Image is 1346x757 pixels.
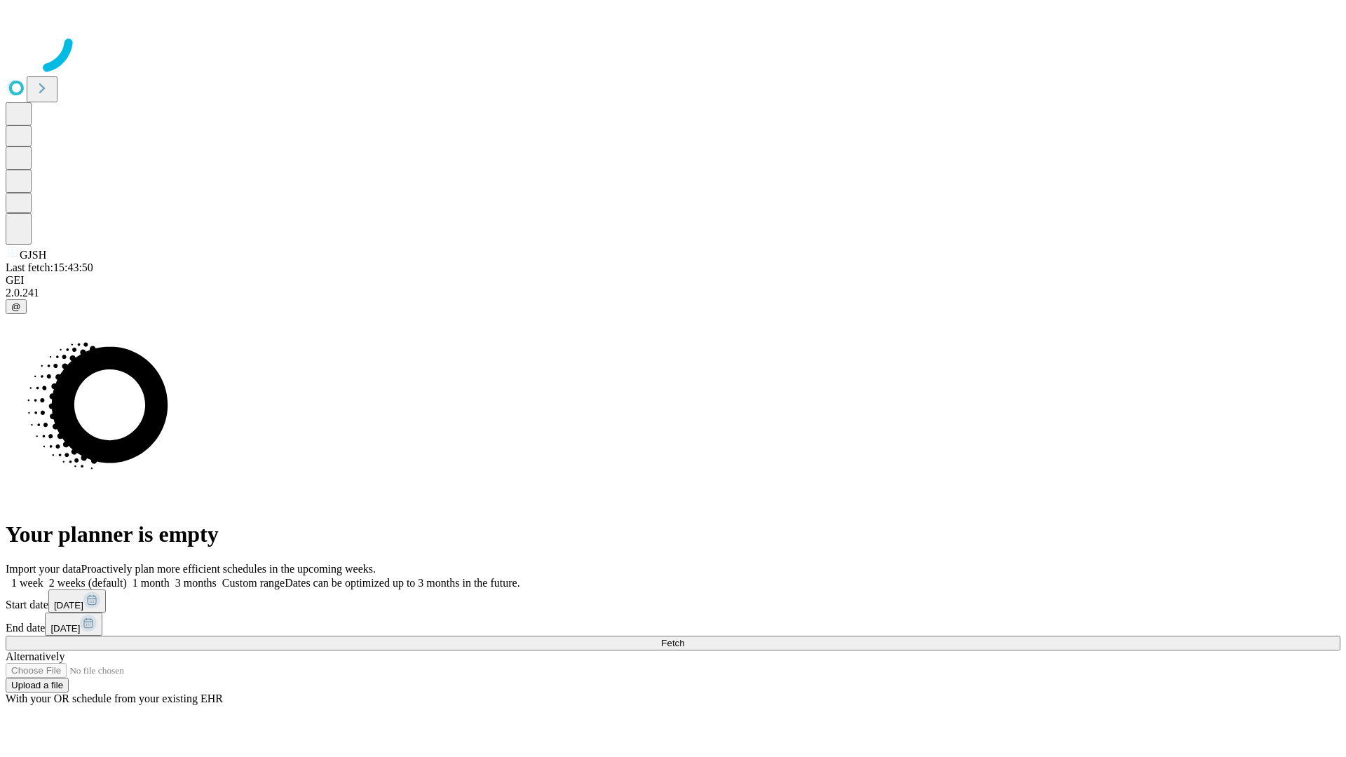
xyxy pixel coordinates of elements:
[222,577,285,589] span: Custom range
[6,678,69,693] button: Upload a file
[48,589,106,613] button: [DATE]
[6,261,93,273] span: Last fetch: 15:43:50
[6,287,1340,299] div: 2.0.241
[6,299,27,314] button: @
[175,577,217,589] span: 3 months
[11,577,43,589] span: 1 week
[54,600,83,611] span: [DATE]
[20,249,46,261] span: GJSH
[6,636,1340,650] button: Fetch
[6,521,1340,547] h1: Your planner is empty
[6,650,64,662] span: Alternatively
[132,577,170,589] span: 1 month
[50,623,80,634] span: [DATE]
[6,613,1340,636] div: End date
[6,563,81,575] span: Import your data
[6,274,1340,287] div: GEI
[11,301,21,312] span: @
[49,577,127,589] span: 2 weeks (default)
[285,577,519,589] span: Dates can be optimized up to 3 months in the future.
[6,693,223,704] span: With your OR schedule from your existing EHR
[81,563,376,575] span: Proactively plan more efficient schedules in the upcoming weeks.
[45,613,102,636] button: [DATE]
[661,638,684,648] span: Fetch
[6,589,1340,613] div: Start date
